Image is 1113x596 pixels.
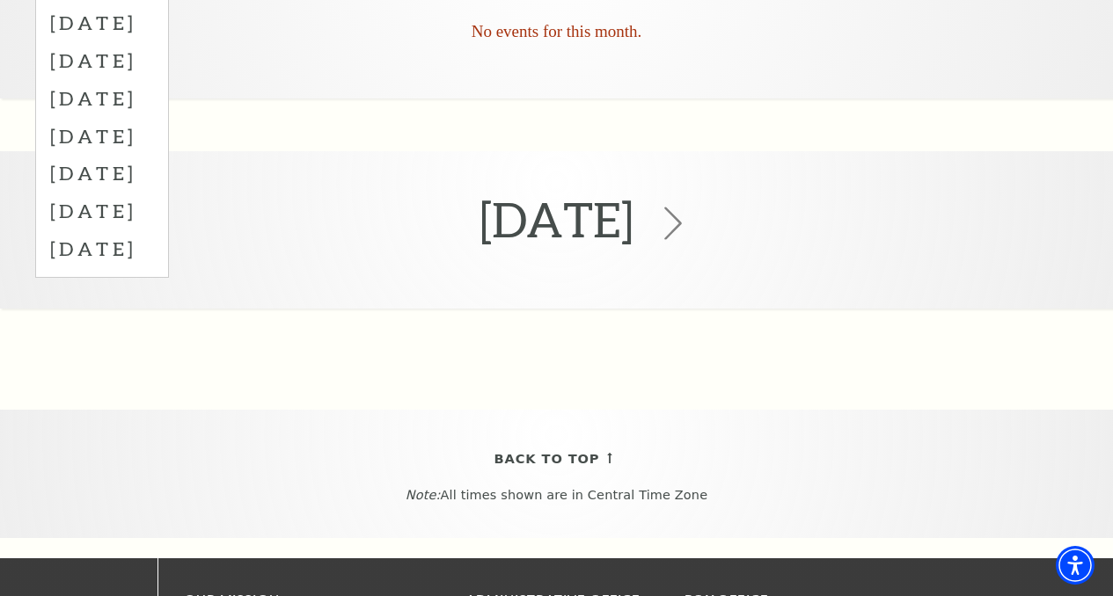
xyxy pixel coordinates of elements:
span: Back To Top [494,448,600,470]
label: [DATE] [50,4,154,41]
label: [DATE] [50,41,154,79]
h2: [DATE] [480,164,633,274]
label: [DATE] [50,229,154,267]
svg: Click to view the next month [656,207,690,240]
p: All times shown are in Central Time Zone [17,488,1096,503]
label: [DATE] [50,154,154,192]
label: [DATE] [50,79,154,117]
label: [DATE] [50,117,154,155]
em: Note: [406,488,441,502]
label: [DATE] [50,192,154,229]
div: Accessibility Menu [1056,546,1095,585]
